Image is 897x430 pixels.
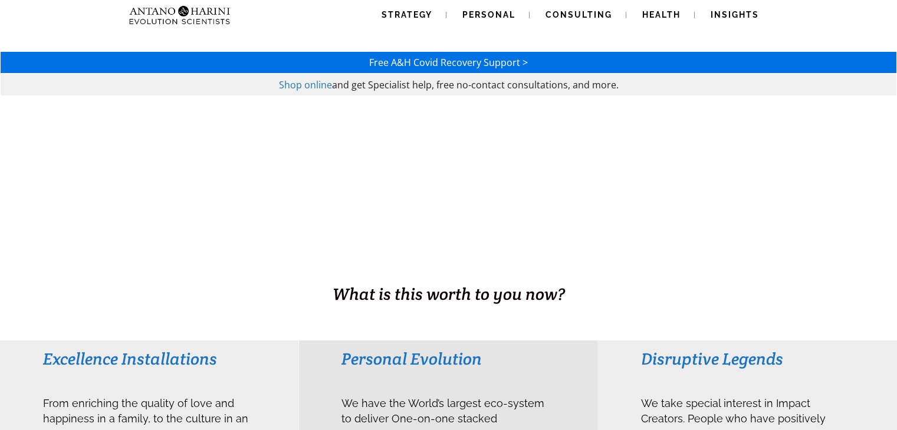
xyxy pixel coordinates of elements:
[332,78,619,91] span: and get Specialist help, free no-contact consultations, and more.
[341,348,554,369] h3: Personal Evolution
[369,56,528,69] a: Free A&H Covid Recovery Support >
[546,10,612,19] span: Consulting
[43,348,256,369] h3: Excellence Installations
[1,257,896,282] h1: BUSINESS. HEALTH. Family. Legacy
[642,10,681,19] span: Health
[382,10,432,19] span: Strategy
[333,283,565,305] span: What is this worth to you now?
[641,348,854,369] h3: Disruptive Legends
[279,78,332,91] a: Shop online
[462,10,515,19] span: Personal
[711,10,759,19] span: Insights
